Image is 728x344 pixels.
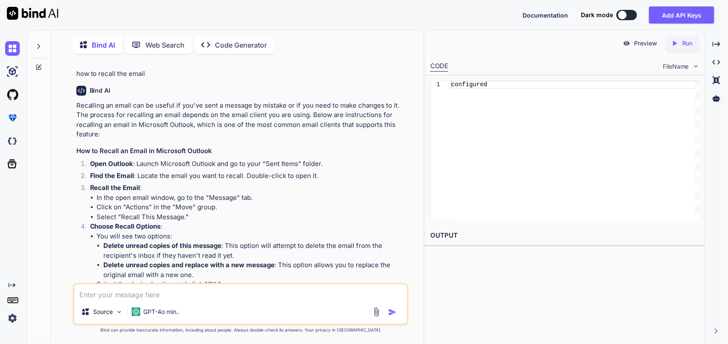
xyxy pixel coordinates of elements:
[90,171,407,181] p: : Locate the email you want to recall. Double-click to open it.
[90,159,407,169] p: : Launch Microsoft Outlook and go to your "Sent Items" folder.
[104,241,407,260] li: : This option will attempt to delete the email from the recipient's inbox if they haven't read it...
[425,226,705,246] h2: OUTPUT
[372,307,381,317] img: attachment
[430,81,440,89] div: 1
[90,222,161,230] strong: Choose Recall Options
[623,39,631,47] img: preview
[132,308,140,316] img: GPT-4o mini
[97,202,407,212] li: Click on "Actions" in the "Move" group.
[682,39,693,48] p: Run
[76,146,407,156] h3: How to Recall an Email in Microsoft Outlook
[73,327,408,333] p: Bind can provide inaccurate information, including about people. Always double-check its answers....
[90,222,407,232] p: :
[90,86,111,95] h6: Bind AI
[5,311,20,326] img: settings
[76,69,407,79] p: how to recall the email
[104,261,275,269] strong: Delete unread copies and replace with a new message
[581,11,613,19] span: Dark mode
[146,40,185,50] p: Web Search
[90,183,407,193] p: :
[97,280,407,290] li: Select the desired option and click "OK."
[90,160,133,168] strong: Open Outlook
[97,212,407,222] li: Select "Recall This Message."
[388,308,397,317] img: icon
[5,64,20,79] img: ai-studio
[90,184,140,192] strong: Recall the Email
[115,308,123,316] img: Pick Models
[634,39,657,48] p: Preview
[93,308,113,316] p: Source
[97,232,407,280] li: You will see two options:
[430,61,448,72] div: CODE
[104,260,407,280] li: : This option allows you to replace the original email with a new one.
[451,81,487,88] span: configured
[76,101,407,139] p: Recalling an email can be useful if you've sent a message by mistake or if you need to make chang...
[144,308,180,316] p: GPT-4o min..
[649,6,714,24] button: Add API Keys
[5,111,20,125] img: premium
[97,193,407,203] li: In the open email window, go to the "Message" tab.
[7,7,58,20] img: Bind AI
[215,40,267,50] p: Code Generator
[523,11,568,20] button: Documentation
[692,63,700,70] img: chevron down
[663,62,689,71] span: FileName
[523,12,568,19] span: Documentation
[104,241,222,250] strong: Delete unread copies of this message
[90,172,134,180] strong: Find the Email
[5,88,20,102] img: githubLight
[5,41,20,56] img: chat
[5,134,20,148] img: darkCloudIdeIcon
[92,40,115,50] p: Bind AI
